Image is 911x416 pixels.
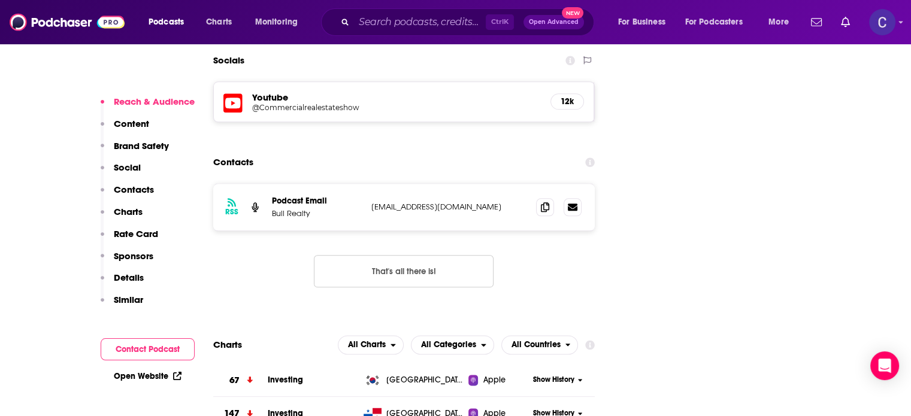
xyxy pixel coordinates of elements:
[114,118,149,129] p: Content
[114,206,143,217] p: Charts
[760,13,804,32] button: open menu
[411,335,494,354] button: open menu
[101,250,153,272] button: Sponsors
[314,255,494,287] button: Nothing here.
[533,375,574,385] span: Show History
[354,13,486,32] input: Search podcasts, credits, & more...
[348,341,386,349] span: All Charts
[421,341,476,349] span: All Categories
[512,341,561,349] span: All Countries
[101,206,143,228] button: Charts
[114,250,153,262] p: Sponsors
[869,9,895,35] button: Show profile menu
[272,196,362,206] p: Podcast Email
[529,19,579,25] span: Open Advanced
[272,208,362,218] p: Bull Realty
[501,335,579,354] button: open menu
[101,118,149,140] button: Content
[869,9,895,35] img: User Profile
[610,13,680,32] button: open menu
[101,96,195,118] button: Reach & Audience
[213,151,253,174] h2: Contacts
[768,14,789,31] span: More
[114,162,141,173] p: Social
[114,140,169,151] p: Brand Safety
[562,7,583,19] span: New
[338,335,404,354] button: open menu
[252,103,444,112] h5: @Commercialrealestateshow
[386,374,464,386] span: Korea, Republic of
[10,11,125,34] img: Podchaser - Follow, Share and Rate Podcasts
[870,351,899,380] div: Open Intercom Messenger
[806,12,827,32] a: Show notifications dropdown
[685,14,743,31] span: For Podcasters
[114,294,143,305] p: Similar
[255,14,298,31] span: Monitoring
[101,162,141,184] button: Social
[618,14,665,31] span: For Business
[411,335,494,354] h2: Categories
[213,364,268,397] a: 67
[483,374,506,386] span: Apple
[101,184,154,206] button: Contacts
[213,339,242,350] h2: Charts
[140,13,199,32] button: open menu
[869,9,895,35] span: Logged in as publicityxxtina
[213,49,244,72] h2: Socials
[101,140,169,162] button: Brand Safety
[359,374,468,386] a: [GEOGRAPHIC_DATA], Republic of
[268,375,303,385] a: Investing
[149,14,184,31] span: Podcasts
[247,13,313,32] button: open menu
[486,14,514,30] span: Ctrl K
[101,272,144,294] button: Details
[225,207,238,217] h3: RSS
[677,13,760,32] button: open menu
[332,8,606,36] div: Search podcasts, credits, & more...
[252,92,541,103] h5: Youtube
[561,96,574,107] h5: 12k
[101,294,143,316] button: Similar
[114,228,158,239] p: Rate Card
[529,375,586,385] button: Show History
[114,184,154,195] p: Contacts
[101,338,195,360] button: Contact Podcast
[501,335,579,354] h2: Countries
[338,335,404,354] h2: Platforms
[114,96,195,107] p: Reach & Audience
[114,272,144,283] p: Details
[468,374,529,386] a: Apple
[371,202,527,212] p: [EMAIL_ADDRESS][DOMAIN_NAME]
[114,371,181,381] a: Open Website
[836,12,855,32] a: Show notifications dropdown
[101,228,158,250] button: Rate Card
[198,13,239,32] a: Charts
[523,15,584,29] button: Open AdvancedNew
[206,14,232,31] span: Charts
[252,103,541,112] a: @Commercialrealestateshow
[229,374,240,387] h3: 67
